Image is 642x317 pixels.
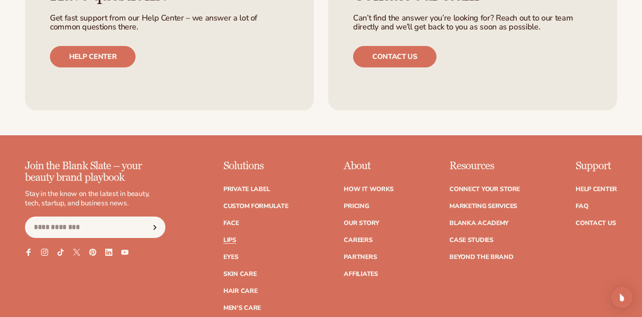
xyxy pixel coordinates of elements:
a: Blanka Academy [449,220,509,226]
a: Connect your store [449,186,520,192]
a: FAQ [576,203,588,209]
a: Marketing services [449,203,517,209]
div: Open Intercom Messenger [611,287,633,308]
a: Help Center [576,186,617,192]
p: Get fast support from our Help Center – we answer a lot of common questions there. [50,14,289,32]
a: Face [223,220,239,226]
a: Affiliates [344,271,378,277]
p: Stay in the know on the latest in beauty, tech, startup, and business news. [25,189,165,208]
a: Partners [344,254,377,260]
p: Solutions [223,160,288,172]
a: Private label [223,186,270,192]
a: Contact us [353,46,436,67]
p: Can’t find the answer you’re looking for? Reach out to our team directly and we’ll get back to yo... [353,14,592,32]
a: Careers [344,237,372,243]
p: Resources [449,160,520,172]
a: Hair Care [223,288,257,294]
a: Our Story [344,220,379,226]
button: Subscribe [145,217,165,238]
a: Custom formulate [223,203,288,209]
a: Eyes [223,254,239,260]
a: Case Studies [449,237,494,243]
a: Contact Us [576,220,616,226]
a: How It Works [344,186,394,192]
a: Help center [50,46,136,67]
p: About [344,160,394,172]
a: Men's Care [223,305,261,311]
a: Lips [223,237,236,243]
a: Skin Care [223,271,256,277]
a: Pricing [344,203,369,209]
p: Join the Blank Slate – your beauty brand playbook [25,160,165,184]
p: Support [576,160,617,172]
a: Beyond the brand [449,254,514,260]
